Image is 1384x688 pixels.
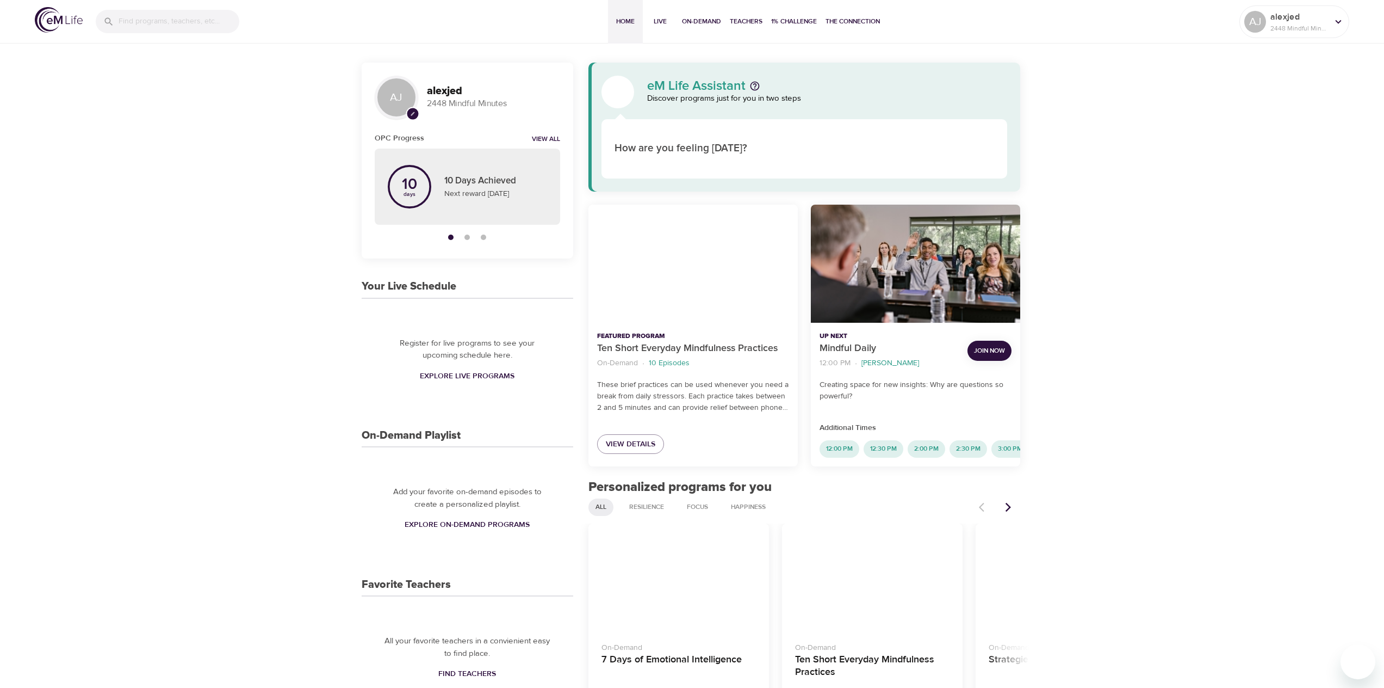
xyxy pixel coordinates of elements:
[795,638,949,654] p: On-Demand
[680,499,715,516] div: Focus
[597,358,638,369] p: On-Demand
[820,356,959,371] nav: breadcrumb
[642,356,644,371] li: ·
[375,76,418,119] div: AJ
[813,134,843,164] img: good
[991,444,1029,453] span: 3:00 PM
[444,174,547,188] p: 10 Days Achieved
[606,438,655,451] span: View Details
[771,16,817,27] span: 1% Challenge
[991,440,1029,458] div: 3:00 PM
[820,331,959,341] p: Up Next
[864,440,903,458] div: 12:30 PM
[861,358,919,369] p: [PERSON_NAME]
[908,444,945,453] span: 2:00 PM
[820,341,959,356] p: Mindful Daily
[383,556,551,580] p: Add your favorite on-demand episodes to create a personalized playlist.
[622,499,671,516] div: Resilience
[949,440,987,458] div: 2:30 PM
[609,83,626,101] img: eM Life Assistant
[601,654,756,680] h4: 7 Days of Emotional Intelligence
[855,356,857,371] li: ·
[615,141,765,157] p: How are you feeling [DATE]?
[682,16,721,27] span: On-Demand
[811,205,1020,323] button: Mindful Daily
[597,434,664,454] a: View Details
[427,97,560,110] p: 2448 Mindful Minutes
[820,358,851,369] p: 12:00 PM
[445,321,489,364] img: Your Live Schedule
[383,372,551,397] p: Register for live programs to see your upcoming schedule here.
[588,524,769,625] button: 7 Days of Emotional Intelligence
[647,93,1008,105] p: Discover programs just for you in two steps
[402,177,417,192] p: 10
[588,499,613,516] div: All
[730,16,762,27] span: Teachers
[911,132,944,165] button: I'm feeling worst
[949,444,987,453] span: 2:30 PM
[1244,11,1266,33] div: AJ
[820,440,859,458] div: 12:00 PM
[362,464,461,477] h3: On-Demand Playlist
[597,379,789,414] p: These brief practices can be used whenever you need a break from daily stressors. Each practice t...
[444,188,547,200] p: Next reward [DATE]
[362,280,456,293] h3: Your Live Schedule
[597,341,789,356] p: Ten Short Everyday Mindfulness Practices
[996,495,1020,519] button: Next items
[589,502,613,512] span: All
[588,480,1021,495] h2: Personalized programs for you
[976,524,1156,625] button: Strategies to Reduce Stress
[597,331,789,341] p: Featured Program
[1270,23,1328,33] p: 2448 Mindful Minutes
[820,379,1011,402] p: Creating space for new insights: Why are questions so powerful?
[782,524,963,625] button: Ten Short Everyday Mindfulness Practices
[820,444,859,453] span: 12:00 PM
[680,502,715,512] span: Focus
[362,648,451,661] h3: Favorite Teachers
[846,134,876,164] img: ok
[724,502,772,512] span: Happiness
[1340,644,1375,679] iframe: Button to launch messaging window
[908,440,945,458] div: 2:00 PM
[405,588,530,601] span: Explore On-Demand Programs
[601,638,756,654] p: On-Demand
[864,444,903,453] span: 12:30 PM
[402,192,417,196] p: days
[989,654,1143,680] h4: Strategies to Reduce Stress
[647,79,746,93] p: eM Life Assistant
[974,345,1005,357] span: Join Now
[427,85,560,97] h3: alexjed
[612,16,638,27] span: Home
[119,10,239,33] input: Find programs, teachers, etc...
[811,132,845,165] button: I'm feeling good
[35,7,83,33] img: logo
[445,504,489,548] img: On-Demand Playlist
[588,205,798,323] button: Ten Short Everyday Mindfulness Practices
[820,422,1011,434] p: Additional Times
[532,135,560,144] a: View all notifications
[826,16,880,27] span: The Connection
[420,404,514,418] span: Explore Live Programs
[1270,10,1328,23] p: alexjed
[913,134,942,164] img: worst
[375,132,424,144] h6: OPC Progress
[989,638,1143,654] p: On-Demand
[623,502,671,512] span: Resilience
[400,585,534,605] a: Explore On-Demand Programs
[649,358,690,369] p: 10 Episodes
[778,132,811,165] button: I'm feeling great
[967,341,1011,361] button: Join Now
[879,134,909,164] img: bad
[647,16,673,27] span: Live
[415,401,519,421] a: Explore Live Programs
[724,499,773,516] div: Happiness
[780,134,810,164] img: great
[795,654,949,680] h4: Ten Short Everyday Mindfulness Practices
[597,356,789,371] nav: breadcrumb
[878,132,911,165] button: I'm feeling bad
[845,132,878,165] button: I'm feeling ok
